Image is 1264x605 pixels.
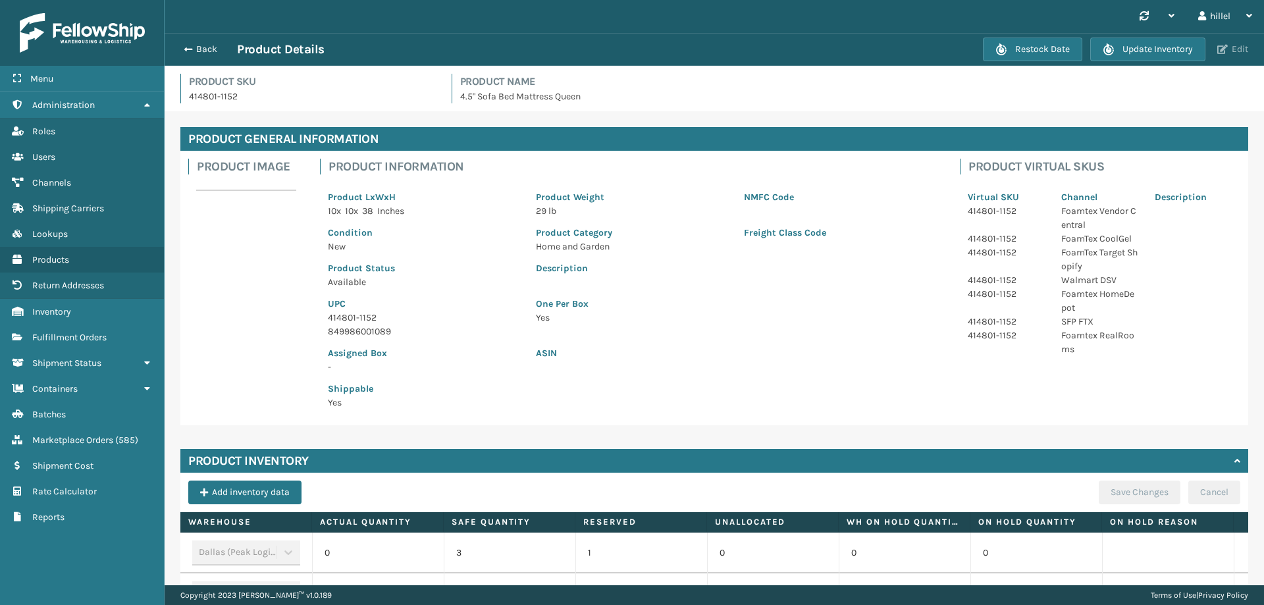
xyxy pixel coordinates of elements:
button: Update Inventory [1090,38,1205,61]
a: Privacy Policy [1198,591,1248,600]
h4: Product Image [197,159,304,174]
h3: Product Details [237,41,325,57]
p: Condition [328,226,520,240]
td: 0 [312,533,444,573]
p: Channel [1061,190,1139,204]
span: Shipping Carriers [32,203,104,214]
img: 51104088640_40f294f443_o-scaled-700x700.jpg [196,184,296,196]
p: UPC [328,297,520,311]
h4: Product SKU [189,74,436,90]
h4: Product Virtual SKUs [968,159,1240,174]
span: Fulfillment Orders [32,332,107,343]
img: logo [20,13,145,53]
span: Roles [32,126,55,137]
label: Reserved [583,516,698,528]
p: Shippable [328,382,520,396]
span: Batches [32,409,66,420]
button: Back [176,43,237,55]
span: Return Addresses [32,280,104,291]
label: WH On hold quantity [847,516,962,528]
p: Product Weight [536,190,728,204]
p: Product LxWxH [328,190,520,204]
p: 414801-1152 [328,311,520,325]
td: 0 [970,533,1102,573]
p: Foamtex Vendor Central [1061,204,1139,232]
p: Copyright 2023 [PERSON_NAME]™ v 1.0.189 [180,585,332,605]
span: Menu [30,73,53,84]
p: 4.5" Sofa Bed Mattress Queen [460,90,1249,103]
span: Reports [32,512,65,523]
span: 29 lb [536,205,556,217]
p: FoamTex CoolGel [1061,232,1139,246]
span: Administration [32,99,95,111]
button: Cancel [1188,481,1240,504]
p: 414801-1152 [968,273,1045,287]
p: ASIN [536,346,936,360]
p: One Per Box [536,297,936,311]
td: 0 [707,533,839,573]
td: 3 [444,533,575,573]
p: Description [536,261,936,275]
p: Available [328,275,520,289]
p: Home and Garden [536,240,728,253]
p: Yes [536,311,936,325]
p: Product Category [536,226,728,240]
p: Virtual SKU [968,190,1045,204]
p: 414801-1152 [968,329,1045,342]
p: 414801-1152 [968,246,1045,259]
label: Unallocated [715,516,830,528]
p: Foamtex RealRooms [1061,329,1139,356]
p: Walmart DSV [1061,273,1139,287]
p: 414801-1152 [189,90,436,103]
span: Users [32,151,55,163]
h4: Product Inventory [188,453,309,469]
button: Add inventory data [188,481,302,504]
p: 414801-1152 [968,232,1045,246]
span: Channels [32,177,71,188]
label: Actual Quantity [320,516,435,528]
span: Inventory [32,306,71,317]
p: - [328,360,520,374]
div: | [1151,585,1248,605]
span: Rate Calculator [32,486,97,497]
p: 414801-1152 [968,204,1045,218]
label: On Hold Reason [1110,516,1225,528]
p: 849986001089 [328,325,520,338]
p: Description [1155,190,1232,204]
p: FoamTex Target Shopify [1061,246,1139,273]
p: 414801-1152 [968,315,1045,329]
span: Marketplace Orders [32,434,113,446]
span: Inches [377,205,404,217]
p: SFP FTX [1061,315,1139,329]
p: Foamtex HomeDepot [1061,287,1139,315]
p: New [328,240,520,253]
td: 0 [839,533,970,573]
span: Products [32,254,69,265]
p: Freight Class Code [744,226,936,240]
button: Restock Date [983,38,1082,61]
span: Shipment Status [32,357,101,369]
p: Product Status [328,261,520,275]
h4: Product Information [329,159,944,174]
p: Yes [328,396,520,409]
button: Edit [1213,43,1252,55]
label: Safe Quantity [452,516,567,528]
span: 10 x [328,205,341,217]
p: Assigned Box [328,346,520,360]
p: 1 [588,546,695,560]
span: Lookups [32,228,68,240]
label: Warehouse [188,516,303,528]
span: ( 585 ) [115,434,138,446]
a: Terms of Use [1151,591,1196,600]
h4: Product Name [460,74,1249,90]
p: 414801-1152 [968,287,1045,301]
label: On Hold Quantity [978,516,1093,528]
button: Save Changes [1099,481,1180,504]
span: Containers [32,383,78,394]
span: Shipment Cost [32,460,93,471]
h4: Product General Information [180,127,1248,151]
span: 10 x [345,205,358,217]
p: NMFC Code [744,190,936,204]
span: 38 [362,205,373,217]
